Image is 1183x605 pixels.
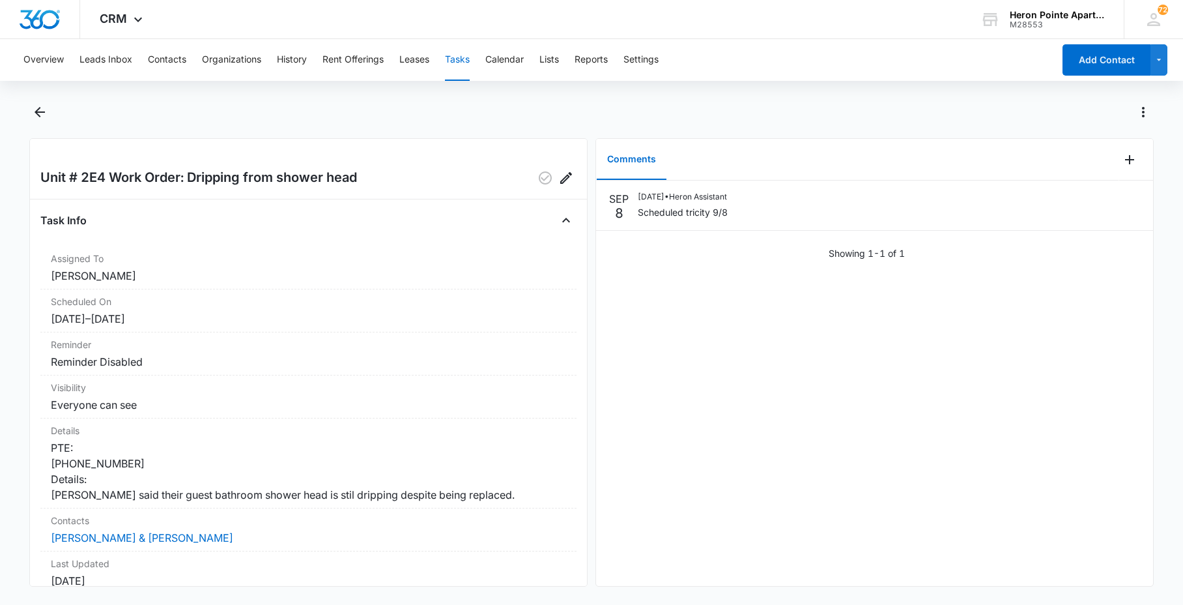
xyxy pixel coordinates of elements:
p: [DATE] • Heron Assistant [638,191,728,203]
div: DetailsPTE: [PHONE_NUMBER] Details: [PERSON_NAME] said their guest bathroom shower head is stil d... [40,419,577,509]
button: Settings [623,39,659,81]
div: account name [1010,10,1105,20]
button: Calendar [485,39,524,81]
dd: Reminder Disabled [51,354,566,370]
h2: Unit # 2E4 Work Order: Dripping from shower head [40,168,357,188]
div: Scheduled On[DATE]–[DATE] [40,289,577,332]
button: Tasks [445,39,470,81]
dd: [DATE] [51,573,566,589]
button: Rent Offerings [322,39,384,81]
button: History [277,39,307,81]
div: Assigned To[PERSON_NAME] [40,246,577,289]
button: Leads Inbox [79,39,132,81]
div: Last Updated[DATE] [40,552,577,595]
span: CRM [100,12,127,25]
a: [PERSON_NAME] & [PERSON_NAME] [51,531,233,544]
button: Contacts [148,39,186,81]
dt: Visibility [51,381,566,394]
dt: Last Updated [51,557,566,570]
button: Comments [597,140,666,180]
button: Leases [399,39,429,81]
span: 72 [1158,5,1168,15]
p: SEP [609,191,629,207]
div: VisibilityEveryone can see [40,376,577,419]
dt: Scheduled On [51,295,566,308]
div: notifications count [1158,5,1168,15]
button: Lists [539,39,559,81]
button: Overview [23,39,64,81]
div: account id [1010,20,1105,29]
dt: Details [51,424,566,437]
p: Scheduled tricity 9/8 [638,205,728,219]
button: Edit [556,168,577,188]
dt: Reminder [51,338,566,351]
div: ReminderReminder Disabled [40,332,577,376]
dd: Everyone can see [51,397,566,413]
button: Organizations [202,39,261,81]
button: Reports [575,39,608,81]
dd: PTE: [PHONE_NUMBER] Details: [PERSON_NAME] said their guest bathroom shower head is stil dripping... [51,440,566,503]
div: Contacts[PERSON_NAME] & [PERSON_NAME] [40,509,577,552]
dt: Assigned To [51,252,566,265]
dd: [PERSON_NAME] [51,268,566,284]
h4: Task Info [40,213,87,228]
button: Actions [1133,102,1154,123]
dt: Contacts [51,514,566,527]
p: Showing 1-1 of 1 [829,246,905,260]
dd: [DATE] – [DATE] [51,311,566,327]
button: Add Comment [1119,149,1140,170]
button: Back [29,102,50,123]
button: Close [556,210,577,231]
button: Add Contact [1062,44,1150,76]
p: 8 [615,207,623,220]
